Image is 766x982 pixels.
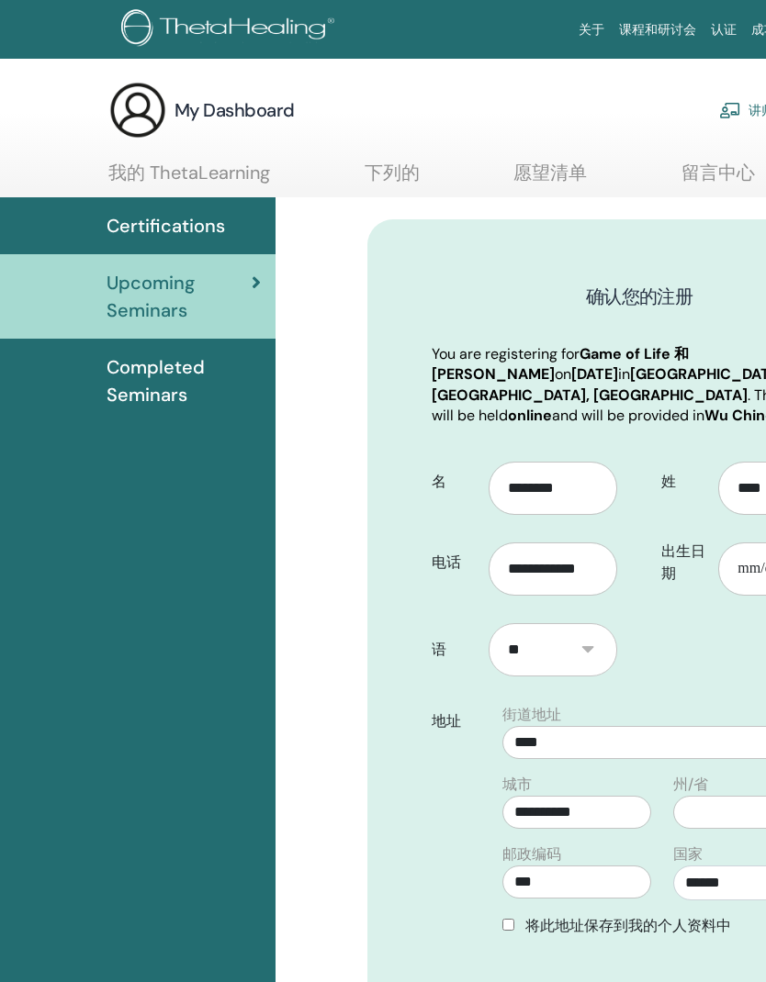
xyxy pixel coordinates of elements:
[107,269,252,324] span: Upcoming Seminars
[682,162,755,197] a: 留言中心
[648,464,718,499] label: 姓
[502,704,561,726] label: 街道地址
[365,162,420,197] a: 下列的
[704,13,744,47] a: 认证
[513,162,587,197] a: 愿望清单
[502,843,561,865] label: 邮政编码
[108,81,167,139] img: generic-user-icon.jpg
[175,97,295,123] h3: My Dashboard
[432,344,689,384] b: Game of Life 和 [PERSON_NAME]
[418,545,489,580] label: 电话
[648,534,718,591] label: 出生日期
[418,632,489,667] label: 语
[418,464,489,499] label: 名
[121,9,341,50] img: logo.png
[108,162,270,197] a: 我的 ThetaLearning
[571,364,618,384] b: [DATE]
[107,212,225,240] span: Certifications
[673,774,708,796] label: 州/省
[719,102,741,118] img: chalkboard-teacher.svg
[508,406,552,425] b: online
[502,774,532,796] label: 城市
[525,916,731,935] span: 将此地址保存到我的个人资料中
[571,13,612,47] a: 关于
[418,704,491,739] label: 地址
[673,843,703,865] label: 国家
[107,353,261,408] span: Completed Seminars
[612,13,704,47] a: 课程和研讨会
